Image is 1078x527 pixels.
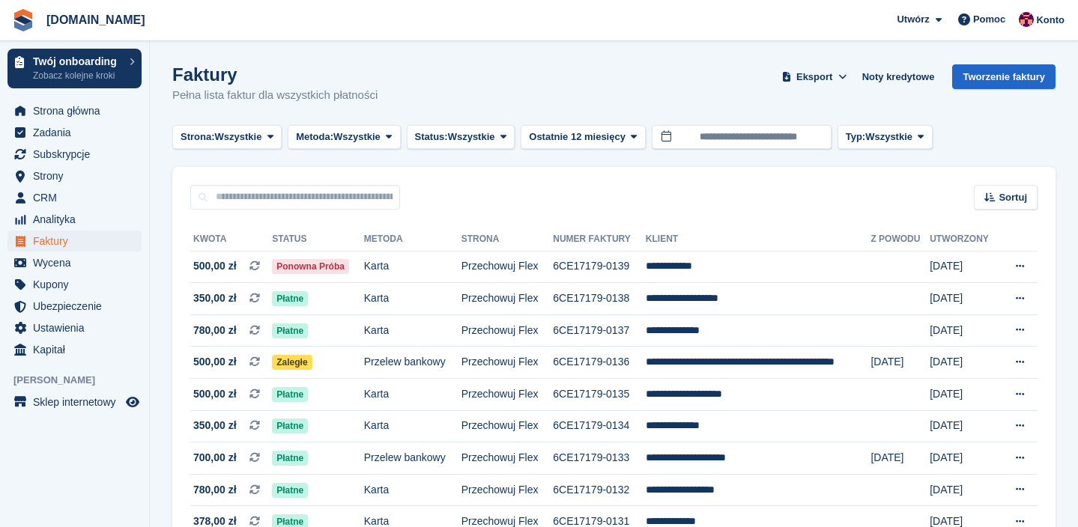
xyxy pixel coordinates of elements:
[364,347,461,379] td: Przelew bankowy
[33,56,122,67] p: Twój onboarding
[364,410,461,442] td: Karta
[553,283,646,315] td: 6CE17179-0138
[973,12,1005,27] span: Pomoc
[999,190,1027,205] span: Sortuj
[838,125,933,150] button: Typ: Wszystkie
[364,314,461,347] td: Karta
[33,187,123,208] span: CRM
[553,474,646,506] td: 6CE17179-0132
[7,339,142,360] a: menu
[172,64,378,85] h1: Faktury
[553,410,646,442] td: 6CE17179-0134
[272,228,364,252] th: Status
[296,130,333,144] span: Metoda:
[364,251,461,283] td: Karta
[124,393,142,411] a: Podgląd sklepu
[865,130,912,144] span: Wszystkie
[364,283,461,315] td: Karta
[33,69,122,82] p: Zobacz kolejne kroki
[7,317,142,338] a: menu
[952,64,1056,89] a: Tworzenie faktury
[7,49,142,88] a: Twój onboarding Zobacz kolejne kroki
[193,482,237,498] span: 780,00 zł
[930,228,1000,252] th: Utworzony
[1019,12,1034,27] img: Mateusz Kacwin
[33,392,123,412] span: Sklep internetowy
[553,314,646,347] td: 6CE17179-0137
[33,209,123,230] span: Analityka
[272,323,308,338] span: Płatne
[553,251,646,283] td: 6CE17179-0139
[461,410,554,442] td: Przechowuj Flex
[856,64,941,89] a: Noty kredytowe
[12,9,34,31] img: stora-icon-8386f47178a22dfd0bd8f6a31ec36ba5ce8667c1dd55bd0f319d3a0aa187defe.svg
[33,165,123,186] span: Strony
[33,144,123,165] span: Subskrypcje
[7,252,142,273] a: menu
[272,483,308,498] span: Płatne
[930,410,1000,442] td: [DATE]
[7,100,142,121] a: menu
[193,386,237,402] span: 500,00 zł
[553,442,646,475] td: 6CE17179-0133
[193,290,237,306] span: 350,00 zł
[7,165,142,186] a: menu
[461,442,554,475] td: Przechowuj Flex
[7,122,142,143] a: menu
[930,314,1000,347] td: [DATE]
[272,259,349,274] span: Ponowna próba
[461,283,554,315] td: Przechowuj Flex
[333,130,381,144] span: Wszystkie
[190,228,272,252] th: Kwota
[646,228,871,252] th: Klient
[529,130,626,144] span: Ostatnie 12 miesięcy
[930,474,1000,506] td: [DATE]
[461,314,554,347] td: Przechowuj Flex
[364,442,461,475] td: Przelew bankowy
[33,231,123,252] span: Faktury
[930,379,1000,411] td: [DATE]
[33,122,123,143] span: Zadania
[272,291,308,306] span: Płatne
[930,442,1000,475] td: [DATE]
[33,252,123,273] span: Wycena
[7,274,142,295] a: menu
[288,125,400,150] button: Metoda: Wszystkie
[870,347,930,379] td: [DATE]
[461,347,554,379] td: Przechowuj Flex
[33,274,123,295] span: Kupony
[779,64,850,89] button: Eksport
[193,354,237,370] span: 500,00 zł
[193,450,237,466] span: 700,00 zł
[870,442,930,475] td: [DATE]
[13,373,149,388] span: [PERSON_NAME]
[553,228,646,252] th: Numer faktury
[215,130,262,144] span: Wszystkie
[897,12,929,27] span: Utwórz
[364,228,461,252] th: Metoda
[415,130,448,144] span: Status:
[33,339,123,360] span: Kapitał
[172,125,282,150] button: Strona: Wszystkie
[33,317,123,338] span: Ustawienia
[181,130,215,144] span: Strona:
[7,231,142,252] a: menu
[521,125,645,150] button: Ostatnie 12 miesięcy
[33,296,123,317] span: Ubezpieczenie
[1036,13,1065,28] span: Konto
[870,228,930,252] th: Z powodu
[272,355,312,370] span: Zaległe
[448,130,495,144] span: Wszystkie
[407,125,515,150] button: Status: Wszystkie
[930,283,1000,315] td: [DATE]
[7,187,142,208] a: menu
[796,70,832,85] span: Eksport
[461,228,554,252] th: Strona
[193,323,237,338] span: 780,00 zł
[33,100,123,121] span: Strona główna
[193,258,237,274] span: 500,00 zł
[272,451,308,466] span: Płatne
[193,418,237,433] span: 350,00 zł
[7,209,142,230] a: menu
[930,251,1000,283] td: [DATE]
